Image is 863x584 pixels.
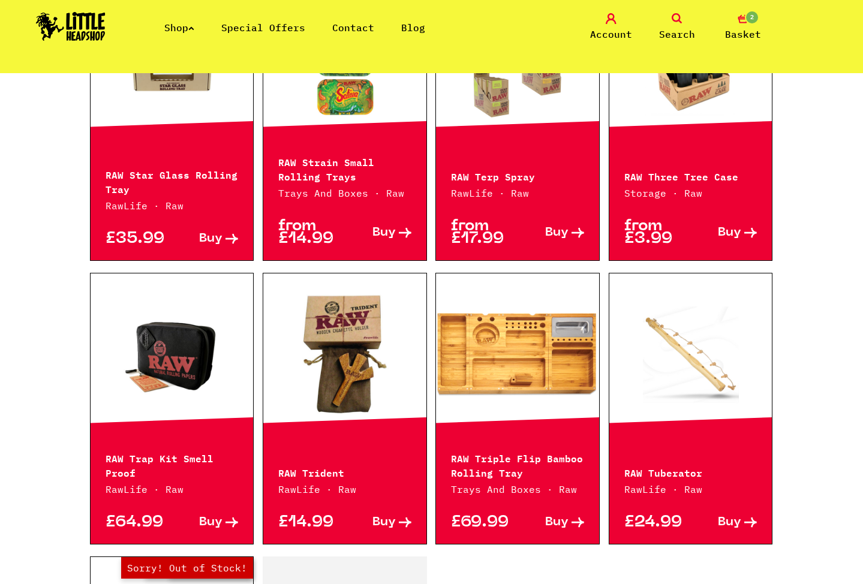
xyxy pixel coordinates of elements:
p: RawLife · Raw [106,198,239,213]
p: £14.99 [278,516,345,529]
p: RawLife · Raw [278,482,411,496]
span: Account [590,27,632,41]
p: from £3.99 [624,220,691,245]
p: RawLife · Raw [106,482,239,496]
p: RAW Three Tree Case [624,168,757,183]
a: Buy [172,516,238,529]
p: RAW Strain Small Rolling Trays [278,154,411,183]
span: Sorry! Out of Stock! [121,557,253,579]
p: RawLife · Raw [624,482,757,496]
p: Trays And Boxes · Raw [278,186,411,200]
p: RAW Tuberator [624,465,757,479]
p: £24.99 [624,516,691,529]
span: Search [659,27,695,41]
a: Buy [518,220,584,245]
img: Little Head Shop Logo [36,12,106,41]
p: RAW Star Glass Rolling Tray [106,167,239,195]
span: Buy [718,516,741,529]
span: Buy [545,516,569,529]
span: Buy [372,516,396,529]
span: Buy [545,227,569,239]
a: Buy [345,220,411,245]
span: Buy [372,227,396,239]
p: £64.99 [106,516,172,529]
p: RAW Trident [278,465,411,479]
p: from £14.99 [278,220,345,245]
p: £69.99 [451,516,518,529]
span: 2 [745,10,759,25]
a: Shop [164,22,194,34]
p: RawLife · Raw [451,186,584,200]
a: Buy [691,516,757,529]
span: Buy [199,516,222,529]
a: Buy [691,220,757,245]
a: Buy [518,516,584,529]
span: Basket [725,27,761,41]
p: RAW Triple Flip Bamboo Rolling Tray [451,450,584,479]
p: from £17.99 [451,220,518,245]
p: Storage · Raw [624,186,757,200]
a: Contact [332,22,374,34]
a: 2 Basket [713,13,773,41]
p: RAW Terp Spray [451,168,584,183]
span: Buy [199,233,222,245]
p: £35.99 [106,233,172,245]
a: Search [647,13,707,41]
p: RAW Trap Kit Smell Proof [106,450,239,479]
p: Trays And Boxes · Raw [451,482,584,496]
a: Buy [172,233,238,245]
a: Blog [401,22,425,34]
span: Buy [718,227,741,239]
a: Special Offers [221,22,305,34]
a: Buy [345,516,411,529]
